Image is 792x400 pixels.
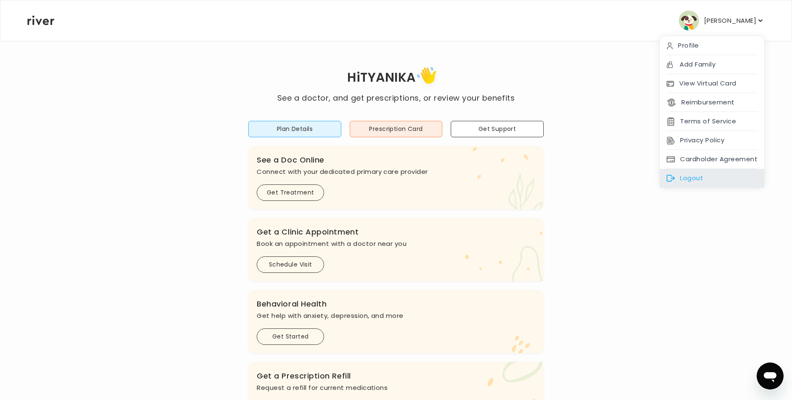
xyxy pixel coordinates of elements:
p: Connect with your dedicated primary care provider [257,166,535,178]
button: Reimbursement [667,96,734,108]
div: Terms of Service [660,112,764,131]
p: See a doctor, and get prescriptions, or review your benefits [277,92,515,104]
p: [PERSON_NAME] [704,15,756,27]
div: Profile [660,36,764,55]
div: Cardholder Agreement [660,150,764,169]
div: View Virtual Card [660,74,764,93]
div: Add Family [660,55,764,74]
h3: See a Doc Online [257,154,535,166]
button: Plan Details [248,121,341,137]
h3: Behavioral Health [257,298,535,310]
iframe: Button to launch messaging window [757,363,784,389]
h3: Get a Prescription Refill [257,370,535,382]
button: Prescription Card [350,121,443,137]
h3: Get a Clinic Appointment [257,226,535,238]
div: Privacy Policy [660,131,764,150]
button: user avatar[PERSON_NAME] [679,11,765,31]
button: Get Started [257,328,324,345]
p: Request a refill for current medications [257,382,535,394]
h1: Hi TYANIKA [277,64,515,92]
button: Get Treatment [257,184,324,201]
button: Schedule Visit [257,256,324,273]
img: user avatar [679,11,699,31]
p: Book an appointment with a doctor near you [257,238,535,250]
p: Get help with anxiety, depression, and more [257,310,535,322]
div: Logout [660,169,764,188]
button: Get Support [451,121,544,137]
